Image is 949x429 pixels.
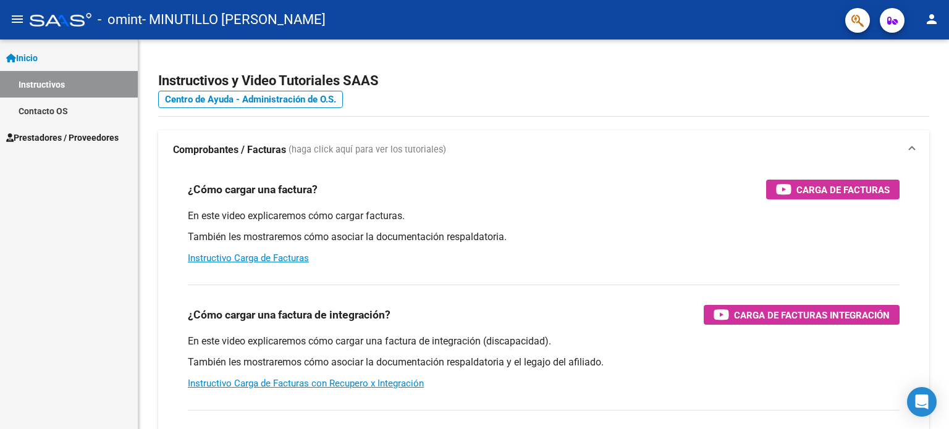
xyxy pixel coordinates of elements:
mat-icon: menu [10,12,25,27]
span: - omint [98,6,142,33]
div: Open Intercom Messenger [907,387,937,417]
a: Instructivo Carga de Facturas con Recupero x Integración [188,378,424,389]
span: Inicio [6,51,38,65]
span: Carga de Facturas Integración [734,307,890,323]
strong: Comprobantes / Facturas [173,143,286,157]
a: Instructivo Carga de Facturas [188,252,309,264]
span: Prestadores / Proveedores [6,131,119,144]
mat-expansion-panel-header: Comprobantes / Facturas (haga click aquí para ver los tutoriales) [158,130,929,170]
span: (haga click aquí para ver los tutoriales) [289,143,446,157]
h3: ¿Cómo cargar una factura de integración? [188,306,390,323]
button: Carga de Facturas Integración [704,305,900,325]
span: - MINUTILLO [PERSON_NAME] [142,6,326,33]
p: En este video explicaremos cómo cargar facturas. [188,209,900,223]
p: También les mostraremos cómo asociar la documentación respaldatoria y el legajo del afiliado. [188,356,900,369]
a: Centro de Ayuda - Administración de O.S. [158,91,343,108]
span: Carga de Facturas [796,182,890,198]
h2: Instructivos y Video Tutoriales SAAS [158,69,929,93]
p: También les mostraremos cómo asociar la documentación respaldatoria. [188,230,900,244]
h3: ¿Cómo cargar una factura? [188,181,318,198]
p: En este video explicaremos cómo cargar una factura de integración (discapacidad). [188,335,900,348]
button: Carga de Facturas [766,180,900,199]
mat-icon: person [924,12,939,27]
